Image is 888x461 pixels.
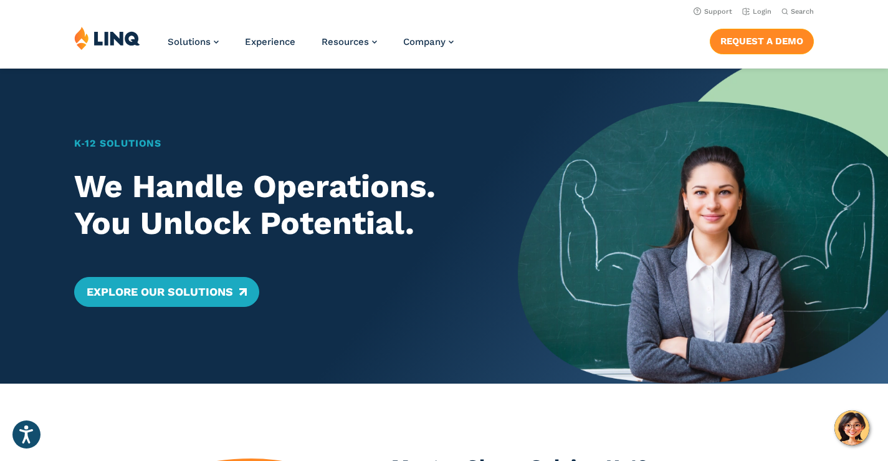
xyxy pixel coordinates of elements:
[168,26,454,67] nav: Primary Navigation
[74,168,482,241] h2: We Handle Operations. You Unlock Potential.
[245,36,295,47] a: Experience
[403,36,454,47] a: Company
[694,7,732,16] a: Support
[710,29,814,54] a: Request a Demo
[834,410,869,445] button: Hello, have a question? Let’s chat.
[168,36,219,47] a: Solutions
[74,26,140,50] img: LINQ | K‑12 Software
[74,277,259,307] a: Explore Our Solutions
[742,7,771,16] a: Login
[74,136,482,151] h1: K‑12 Solutions
[168,36,211,47] span: Solutions
[518,69,888,384] img: Home Banner
[791,7,814,16] span: Search
[322,36,377,47] a: Resources
[781,7,814,16] button: Open Search Bar
[710,26,814,54] nav: Button Navigation
[322,36,369,47] span: Resources
[403,36,446,47] span: Company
